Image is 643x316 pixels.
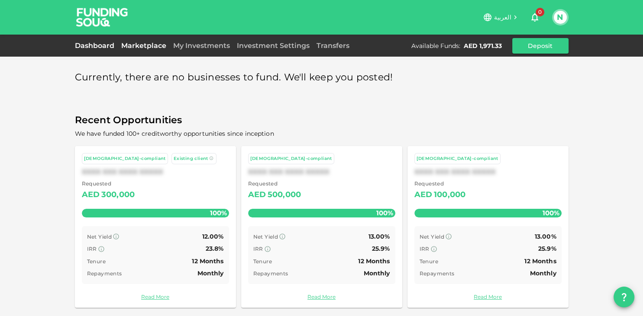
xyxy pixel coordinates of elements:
[192,257,223,265] span: 12 Months
[253,258,272,265] span: Tenure
[82,188,100,202] div: AED
[248,293,395,301] a: Read More
[82,168,229,176] div: XXXX XXX XXXX XXXXX
[372,245,390,252] span: 25.9%
[407,146,569,308] a: [DEMOGRAPHIC_DATA]-compliantXXXX XXX XXXX XXXXX Requested AED100,000100% Net Yield 13.00% IRR 25....
[170,41,233,50] a: My Investments
[374,207,395,219] span: 100%
[87,270,122,277] span: Repayments
[414,179,466,188] span: Requested
[434,188,465,202] div: 100,000
[87,246,97,252] span: IRR
[87,233,112,240] span: Net Yield
[420,233,445,240] span: Net Yield
[614,287,634,307] button: question
[414,188,432,202] div: AED
[368,233,390,240] span: 13.00%
[75,146,236,308] a: [DEMOGRAPHIC_DATA]-compliant Existing clientXXXX XXX XXXX XXXXX Requested AED300,000100% Net Yiel...
[414,168,562,176] div: XXXX XXX XXXX XXXXX
[82,293,229,301] a: Read More
[313,41,353,50] a: Transfers
[248,179,301,188] span: Requested
[536,8,544,16] span: 0
[535,233,556,240] span: 13.00%
[250,155,332,163] div: [DEMOGRAPHIC_DATA]-compliant
[411,41,460,50] div: Available Funds :
[364,269,390,277] span: Monthly
[197,269,224,277] span: Monthly
[75,69,393,86] span: Currently, there are no businesses to fund. We'll keep you posted!
[174,156,208,161] span: Existing client
[268,188,301,202] div: 500,000
[75,41,118,50] a: Dashboard
[101,188,135,202] div: 300,000
[253,233,278,240] span: Net Yield
[524,257,556,265] span: 12 Months
[464,41,502,50] div: AED 1,971.33
[530,269,556,277] span: Monthly
[494,13,511,21] span: العربية
[512,38,569,54] button: Deposit
[417,155,498,163] div: [DEMOGRAPHIC_DATA]-compliant
[75,130,274,137] span: We have funded 100+ creditworthy opportunities since inception
[233,41,313,50] a: Investment Settings
[84,155,166,163] div: [DEMOGRAPHIC_DATA]-compliant
[118,41,170,50] a: Marketplace
[248,168,395,176] div: XXXX XXX XXXX XXXXX
[87,258,106,265] span: Tenure
[420,258,438,265] span: Tenure
[540,207,562,219] span: 100%
[526,9,543,26] button: 0
[241,146,402,308] a: [DEMOGRAPHIC_DATA]-compliantXXXX XXX XXXX XXXXX Requested AED500,000100% Net Yield 13.00% IRR 25....
[82,179,135,188] span: Requested
[420,270,455,277] span: Repayments
[253,246,263,252] span: IRR
[358,257,390,265] span: 12 Months
[75,112,569,129] span: Recent Opportunities
[538,245,556,252] span: 25.9%
[202,233,224,240] span: 12.00%
[248,188,266,202] div: AED
[206,245,224,252] span: 23.8%
[420,246,430,252] span: IRR
[554,11,567,24] button: N
[208,207,229,219] span: 100%
[253,270,288,277] span: Repayments
[414,293,562,301] a: Read More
